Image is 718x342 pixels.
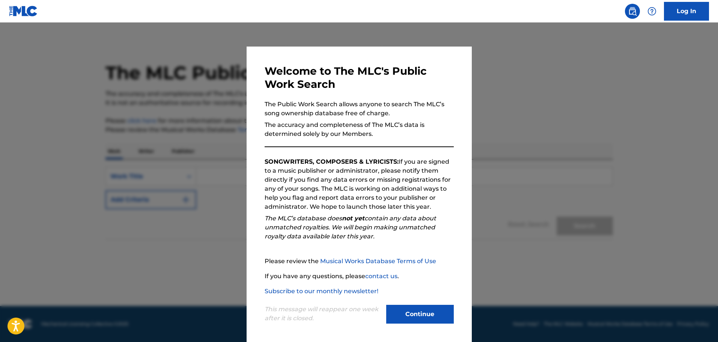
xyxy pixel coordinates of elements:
img: MLC Logo [9,6,38,17]
p: The accuracy and completeness of The MLC’s data is determined solely by our Members. [265,121,454,139]
a: Musical Works Database Terms of Use [320,258,436,265]
p: If you have any questions, please . [265,272,454,281]
a: contact us [365,273,397,280]
button: Continue [386,305,454,324]
p: If you are signed to a music publisher or administrator, please notify them directly if you find ... [265,157,454,211]
div: Help [644,4,659,19]
strong: not yet [342,215,364,222]
strong: SONGWRITERS, COMPOSERS & LYRICISTS: [265,158,399,165]
p: This message will reappear one week after it is closed. [265,305,382,323]
p: Please review the [265,257,454,266]
img: help [647,7,656,16]
a: Public Search [625,4,640,19]
a: Subscribe to our monthly newsletter! [265,288,378,295]
p: The Public Work Search allows anyone to search The MLC’s song ownership database free of charge. [265,100,454,118]
a: Log In [664,2,709,21]
iframe: Chat Widget [680,306,718,342]
em: The MLC’s database does contain any data about unmatched royalties. We will begin making unmatche... [265,215,436,240]
img: search [628,7,637,16]
h3: Welcome to The MLC's Public Work Search [265,65,454,91]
